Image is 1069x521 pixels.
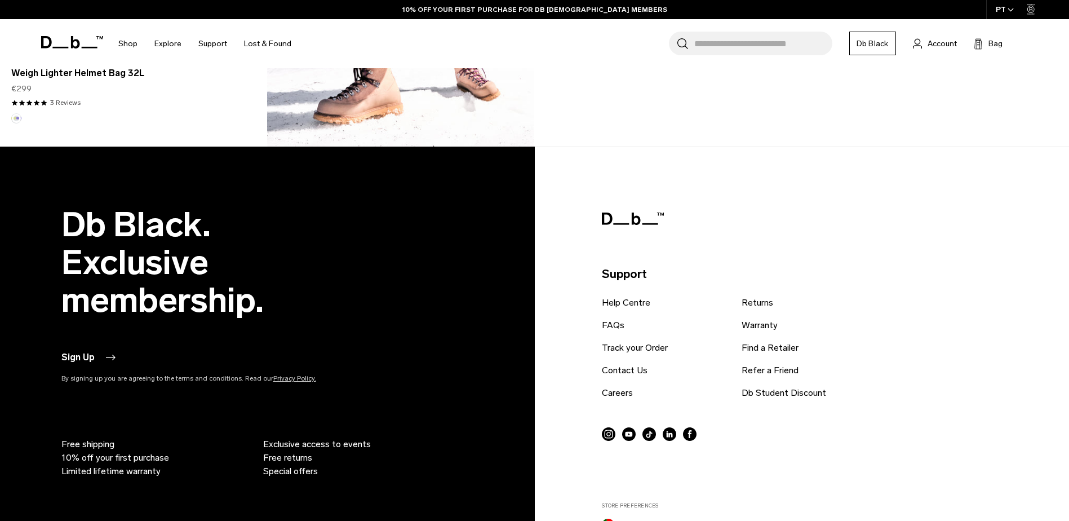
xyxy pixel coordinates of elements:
button: Sign Up [61,351,117,364]
a: Find a Retailer [742,341,799,355]
span: Account [928,38,957,50]
a: Contact Us [602,364,647,377]
a: Support [198,24,227,64]
a: 3 reviews [50,98,81,108]
label: Store Preferences [602,502,996,510]
a: Explore [154,24,181,64]
span: Free returns [263,451,312,465]
a: Careers [602,386,633,400]
a: Track your Order [602,341,668,355]
p: Support [602,265,996,283]
a: Returns [742,296,773,310]
span: €299 [11,83,32,95]
span: Free shipping [61,438,114,451]
nav: Main Navigation [110,19,300,68]
h2: Db Black. Exclusive membership. [61,206,366,319]
span: Bag [988,38,1003,50]
a: Privacy Policy. [273,374,316,382]
a: 10% OFF YOUR FIRST PURCHASE FOR DB [DEMOGRAPHIC_DATA] MEMBERS [402,5,667,15]
span: 10% off your first purchase [61,451,169,465]
a: Help Centre [602,296,650,310]
button: Aurora [11,113,21,123]
span: Exclusive access to events [263,438,371,451]
span: Limited lifetime warranty [61,465,161,478]
a: Db Black [849,32,896,55]
a: Warranty [742,319,778,332]
button: Bag [974,37,1003,50]
a: Lost & Found [244,24,291,64]
span: Special offers [263,465,318,478]
a: Refer a Friend [742,364,799,377]
a: FAQs [602,319,624,332]
a: Weigh Lighter Helmet Bag 32L [11,67,255,80]
a: Shop [118,24,137,64]
p: By signing up you are agreeing to the terms and conditions. Read our [61,373,366,383]
a: Account [913,37,957,50]
a: Db Student Discount [742,386,826,400]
